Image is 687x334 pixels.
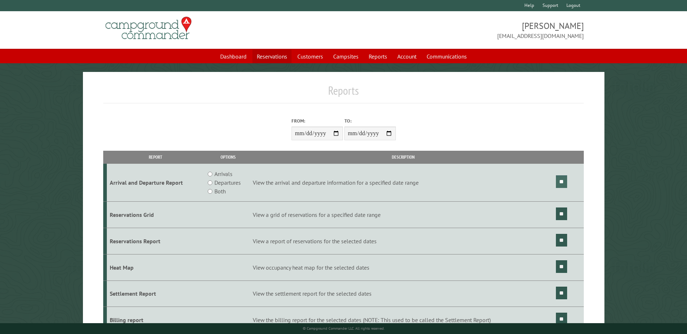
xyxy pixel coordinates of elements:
td: View a report of reservations for the selected dates [252,228,555,254]
td: Settlement Report [107,281,204,307]
label: Both [214,187,226,196]
label: From: [292,117,343,124]
a: Customers [293,50,327,63]
td: View the billing report for the selected dates (NOTE: This used to be called the Settlement Report) [252,307,555,333]
label: Arrivals [214,170,233,178]
a: Account [393,50,421,63]
td: View the arrival and departure information for a specified date range [252,164,555,202]
td: View occupancy heat map for the selected dates [252,254,555,281]
img: Campground Commander [103,14,194,42]
label: Departures [214,178,241,187]
td: Heat Map [107,254,204,281]
th: Description [252,151,555,163]
a: Campsites [329,50,363,63]
th: Report [107,151,204,163]
a: Communications [422,50,471,63]
td: Arrival and Departure Report [107,164,204,202]
a: Reservations [252,50,292,63]
td: Reservations Report [107,228,204,254]
td: View a grid of reservations for a specified date range [252,202,555,228]
span: [PERSON_NAME] [EMAIL_ADDRESS][DOMAIN_NAME] [344,20,584,40]
label: To: [344,117,396,124]
a: Dashboard [216,50,251,63]
td: View the settlement report for the selected dates [252,281,555,307]
th: Options [204,151,251,163]
a: Reports [364,50,391,63]
h1: Reports [103,83,583,103]
td: Billing report [107,307,204,333]
small: © Campground Commander LLC. All rights reserved. [303,326,385,331]
td: Reservations Grid [107,202,204,228]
